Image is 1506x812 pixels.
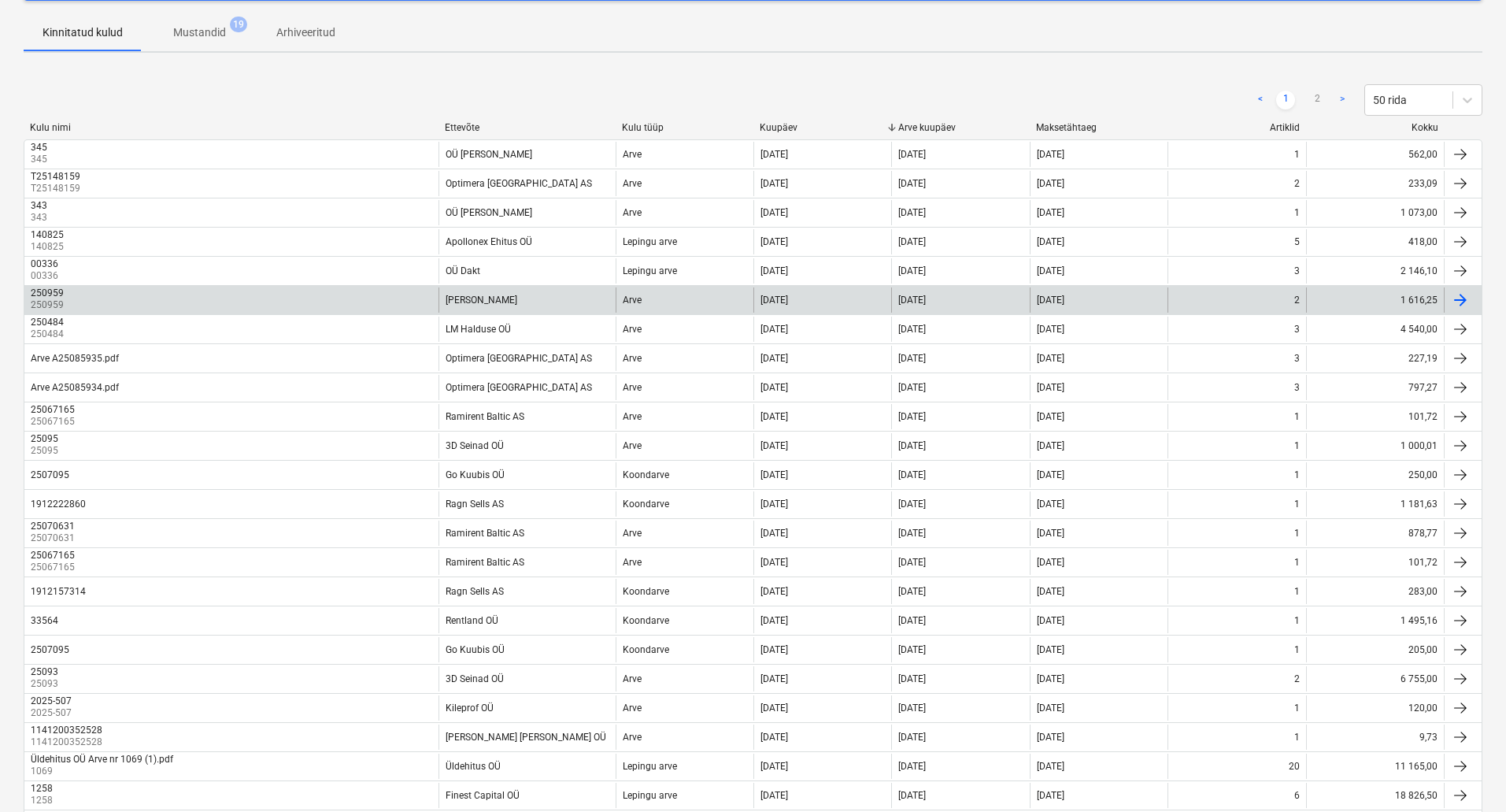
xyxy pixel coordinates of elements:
[1294,644,1300,655] div: 1
[1289,761,1300,772] div: 20
[31,171,80,182] div: T25148159
[446,178,592,189] div: Optimera [GEOGRAPHIC_DATA] AS
[623,790,677,801] div: Lepingu arve
[1306,521,1444,546] div: 878,77
[1306,317,1444,342] div: 4 540,00
[898,324,926,335] div: [DATE]
[31,666,58,677] div: 25093
[760,382,788,393] div: [DATE]
[31,586,86,597] div: 1912157314
[623,586,669,597] div: Koondarve
[1037,528,1064,539] div: [DATE]
[623,382,642,393] div: Arve
[1294,469,1300,480] div: 1
[1294,673,1300,684] div: 2
[623,411,642,422] div: Arve
[1306,171,1444,196] div: 233,09
[1294,586,1300,597] div: 1
[1294,528,1300,539] div: 1
[1037,761,1064,772] div: [DATE]
[898,557,926,568] div: [DATE]
[31,706,75,720] p: 2025-507
[446,295,517,306] div: [PERSON_NAME]
[1294,324,1300,335] div: 3
[1306,695,1444,721] div: 120,00
[1037,586,1064,597] div: [DATE]
[31,433,58,444] div: 25095
[31,328,67,341] p: 250484
[43,24,123,41] p: Kinnitatud kulud
[623,615,669,626] div: Koondarve
[31,200,47,211] div: 343
[31,240,67,254] p: 140825
[623,178,642,189] div: Arve
[1175,122,1301,133] div: Artiklid
[898,295,926,306] div: [DATE]
[31,736,105,749] p: 1141200352528
[760,761,788,772] div: [DATE]
[1037,236,1064,247] div: [DATE]
[31,182,83,195] p: T25148159
[446,236,532,247] div: Apollonex Ehitus OÜ
[898,644,926,655] div: [DATE]
[1294,265,1300,276] div: 3
[1306,754,1444,779] div: 11 165,00
[623,499,669,510] div: Koondarve
[31,794,56,807] p: 1258
[1294,557,1300,568] div: 1
[898,586,926,597] div: [DATE]
[31,415,78,428] p: 25067165
[31,382,119,393] div: Arve A25085934.pdf
[898,469,926,480] div: [DATE]
[1037,615,1064,626] div: [DATE]
[31,550,75,561] div: 25067165
[31,561,78,574] p: 25067165
[446,411,524,422] div: Ramirent Baltic AS
[623,265,677,276] div: Lepingu arve
[760,324,788,335] div: [DATE]
[446,790,520,801] div: Finest Capital OÜ
[760,440,788,451] div: [DATE]
[446,557,524,568] div: Ramirent Baltic AS
[173,24,226,41] p: Mustandid
[31,211,50,224] p: 343
[1306,433,1444,458] div: 1 000,01
[31,469,69,480] div: 2507095
[1037,382,1064,393] div: [DATE]
[1312,122,1438,133] div: Kokku
[623,207,642,218] div: Arve
[898,673,926,684] div: [DATE]
[898,382,926,393] div: [DATE]
[446,528,524,539] div: Ramirent Baltic AS
[623,732,642,743] div: Arve
[623,761,677,772] div: Lepingu arve
[31,298,67,312] p: 250959
[1294,353,1300,364] div: 3
[898,440,926,451] div: [DATE]
[31,615,58,626] div: 33564
[1276,91,1295,109] a: Page 1 is your current page
[898,411,926,422] div: [DATE]
[623,528,642,539] div: Arve
[1306,142,1444,167] div: 562,00
[31,229,64,240] div: 140825
[760,236,788,247] div: [DATE]
[1294,499,1300,510] div: 1
[31,754,173,765] div: Üldehitus OÜ Arve nr 1069 (1).pdf
[760,149,788,160] div: [DATE]
[623,557,642,568] div: Arve
[760,353,788,364] div: [DATE]
[760,644,788,655] div: [DATE]
[1294,703,1300,714] div: 1
[1306,287,1444,313] div: 1 616,25
[1037,295,1064,306] div: [DATE]
[446,469,505,480] div: Go Kuubis OÜ
[1294,790,1300,801] div: 6
[1306,404,1444,429] div: 101,72
[760,615,788,626] div: [DATE]
[1037,440,1064,451] div: [DATE]
[446,149,532,160] div: OÜ [PERSON_NAME]
[1294,178,1300,189] div: 2
[446,703,494,714] div: Kileprof OÜ
[760,265,788,276] div: [DATE]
